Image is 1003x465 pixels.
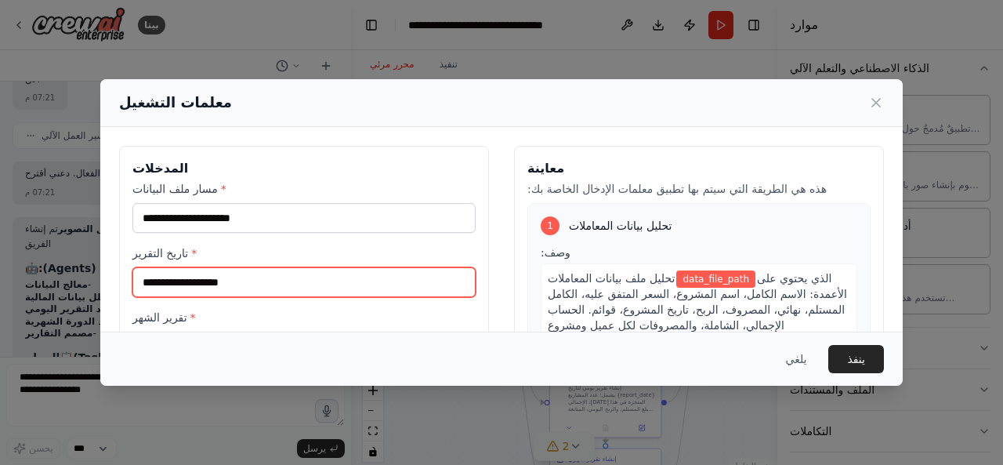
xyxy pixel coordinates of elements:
font: ينفذ [847,353,865,365]
font: المدخلات [132,161,188,176]
font: معلمات التشغيل [119,94,232,111]
font: تاريخ التقرير [132,247,188,260]
font: تقرير الشهر [132,311,187,324]
font: 1 [547,220,553,231]
font: وصف: [541,246,570,259]
font: يلغي [785,353,806,365]
button: يلغي [773,345,819,373]
font: تحليل بيانات المعاملات [569,220,672,232]
span: المتغير: data_file_path [676,271,755,288]
font: data_file_path [683,274,749,285]
font: تحليل ملف بيانات المعاملات [548,272,675,285]
font: هذه هي الطريقة التي سيتم بها تطبيق معلمات الإدخال الخاصة بك: [527,183,827,195]
font: مسار ملف البيانات [132,183,218,195]
font: معاينة [527,161,564,176]
button: ينفذ [828,345,884,373]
